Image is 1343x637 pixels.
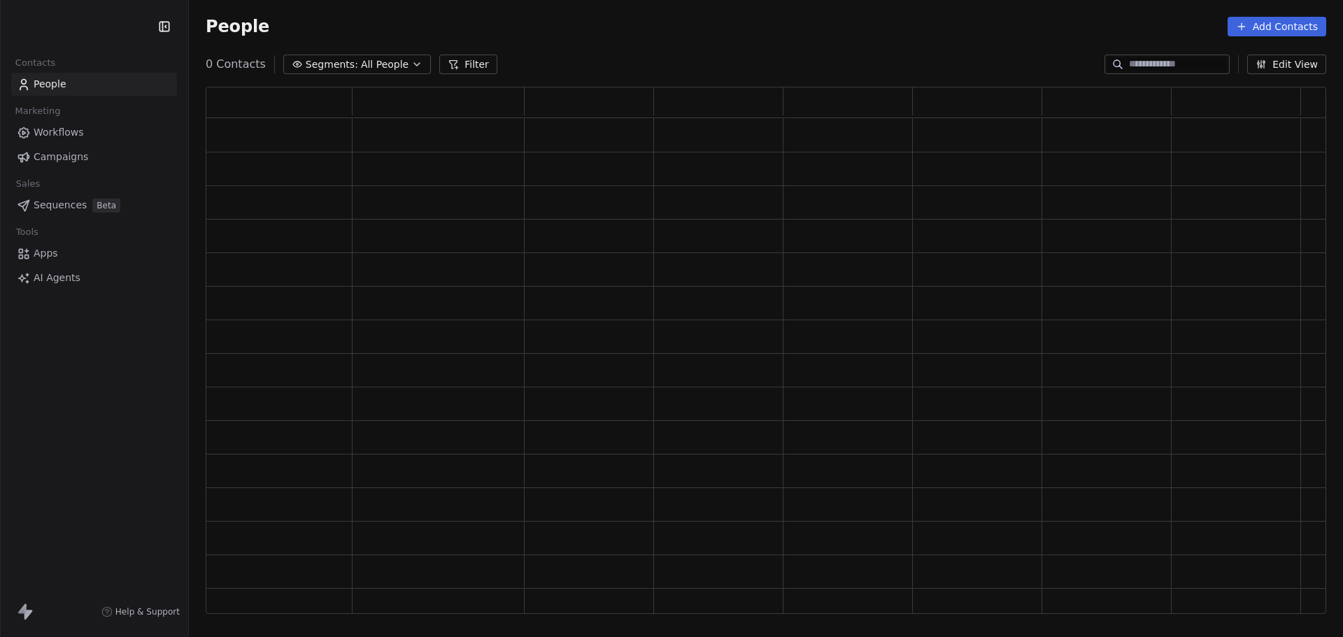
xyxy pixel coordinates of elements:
a: Apps [11,242,177,265]
a: AI Agents [11,266,177,289]
span: Sequences [34,198,87,213]
span: Campaigns [34,150,88,164]
span: Marketing [9,101,66,122]
a: Workflows [11,121,177,144]
span: Help & Support [115,606,180,617]
a: People [11,73,177,96]
span: Beta [92,199,120,213]
span: People [34,77,66,92]
span: Segments: [306,57,358,72]
button: Filter [439,55,497,74]
span: AI Agents [34,271,80,285]
button: Add Contacts [1228,17,1326,36]
span: Apps [34,246,58,261]
span: People [206,16,269,37]
a: Campaigns [11,145,177,169]
span: Contacts [9,52,62,73]
span: 0 Contacts [206,56,266,73]
a: SequencesBeta [11,194,177,217]
button: Edit View [1247,55,1326,74]
span: All People [361,57,408,72]
span: Workflows [34,125,84,140]
a: Help & Support [101,606,180,617]
span: Tools [10,222,44,243]
span: Sales [10,173,46,194]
